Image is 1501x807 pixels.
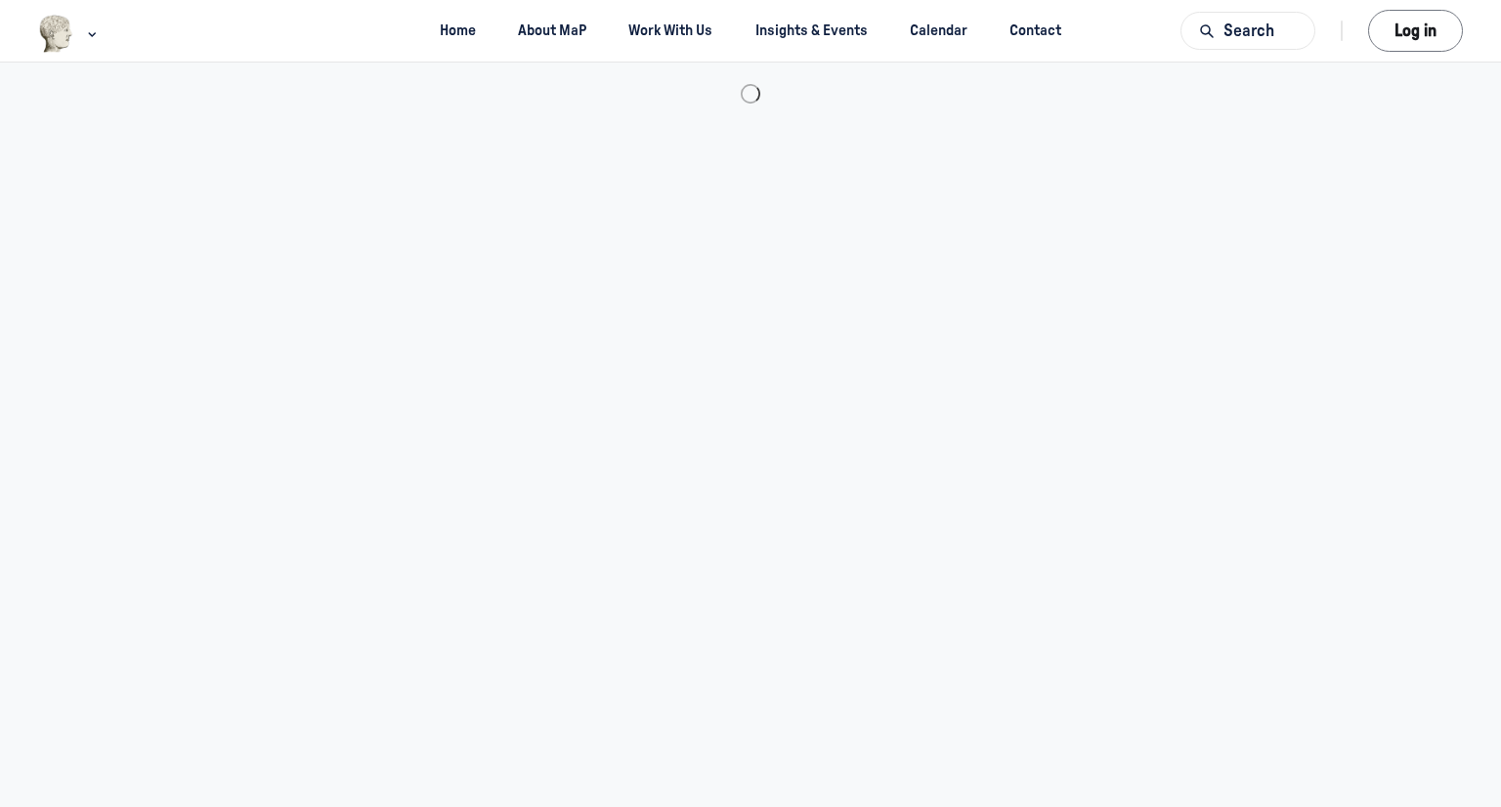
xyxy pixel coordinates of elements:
img: Museums as Progress logo [38,15,74,53]
a: Home [423,13,493,49]
a: Work With Us [612,13,730,49]
a: Insights & Events [738,13,884,49]
a: About MaP [501,13,604,49]
a: Contact [993,13,1079,49]
a: Calendar [892,13,984,49]
button: Museums as Progress logo [38,13,102,55]
button: Log in [1368,10,1463,52]
button: Search [1180,12,1315,50]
